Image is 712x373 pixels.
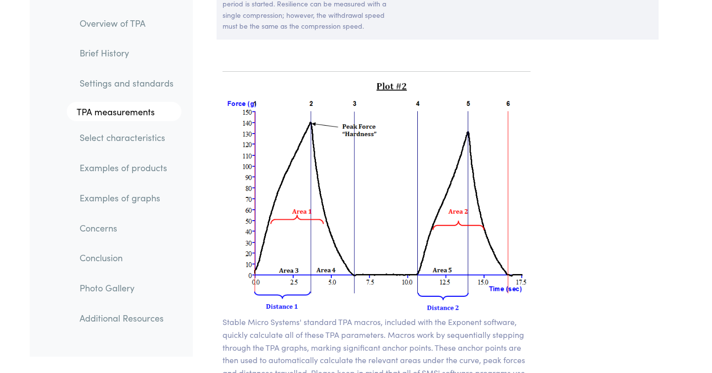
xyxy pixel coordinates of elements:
a: Overview of TPA [72,12,181,35]
a: Settings and standards [72,72,181,94]
a: Conclusion [72,247,181,270]
a: Examples of products [72,157,181,180]
a: Additional Resources [72,307,181,329]
a: Photo Gallery [72,277,181,299]
img: graph of force and distance [222,80,531,316]
a: Select characteristics [72,127,181,149]
a: TPA measurements [67,102,181,122]
a: Examples of graphs [72,186,181,209]
a: Brief History [72,42,181,65]
a: Concerns [72,217,181,239]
